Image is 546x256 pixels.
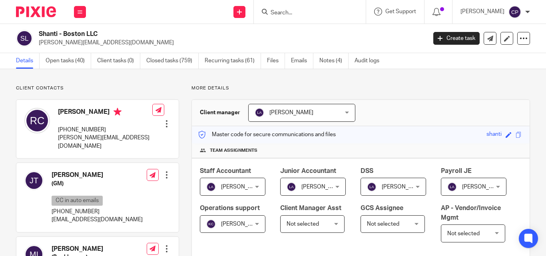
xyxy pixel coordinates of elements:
p: CC in auto emails [52,196,103,206]
span: Client Manager Asst [280,205,341,211]
p: [PHONE_NUMBER] [58,126,152,134]
p: [EMAIL_ADDRESS][DOMAIN_NAME] [52,216,143,224]
h3: Client manager [200,109,240,117]
i: Primary [114,108,122,116]
span: AP - Vendor/Invoice Mgmt [441,205,501,220]
p: [PERSON_NAME][EMAIL_ADDRESS][DOMAIN_NAME] [58,134,152,150]
input: Search [270,10,342,17]
p: [PERSON_NAME][EMAIL_ADDRESS][DOMAIN_NAME] [39,39,421,47]
img: svg%3E [447,182,457,192]
span: Not selected [287,221,319,227]
span: Operations support [200,205,260,211]
h2: Shanti - Boston LLC [39,30,345,38]
img: svg%3E [16,30,33,47]
span: Not selected [447,231,480,236]
p: More details [191,85,530,91]
span: [PERSON_NAME] [462,184,506,190]
a: Emails [291,53,313,69]
img: svg%3E [24,171,44,190]
a: Audit logs [355,53,385,69]
img: svg%3E [206,182,216,192]
span: DSS [361,168,373,174]
h4: [PERSON_NAME] [52,245,143,253]
span: Staff Accountant [200,168,251,174]
a: Recurring tasks (61) [205,53,261,69]
p: Master code for secure communications and files [198,131,336,139]
a: Files [267,53,285,69]
a: Details [16,53,40,69]
span: GCS Assignee [361,205,403,211]
a: Client tasks (0) [97,53,140,69]
img: Pixie [16,6,56,17]
h4: [PERSON_NAME] [52,171,143,179]
img: svg%3E [367,182,377,192]
img: svg%3E [206,219,216,229]
span: Junior Accountant [280,168,336,174]
span: Get Support [385,9,416,14]
span: [PERSON_NAME] [221,221,265,227]
span: [PERSON_NAME] [382,184,426,190]
h5: (GM) [52,180,143,188]
span: Not selected [367,221,399,227]
span: Team assignments [210,147,257,154]
span: Payroll JE [441,168,472,174]
a: Open tasks (40) [46,53,91,69]
p: [PERSON_NAME] [460,8,504,16]
p: [PHONE_NUMBER] [52,208,143,216]
span: [PERSON_NAME] [221,184,265,190]
img: svg%3E [508,6,521,18]
a: Closed tasks (759) [146,53,199,69]
span: [PERSON_NAME] [301,184,345,190]
img: svg%3E [24,108,50,133]
div: shanti [486,130,502,139]
img: svg%3E [287,182,296,192]
img: svg%3E [255,108,264,117]
h4: [PERSON_NAME] [58,108,152,118]
span: [PERSON_NAME] [269,110,313,115]
p: Client contacts [16,85,179,91]
a: Notes (4) [319,53,349,69]
a: Create task [433,32,480,45]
